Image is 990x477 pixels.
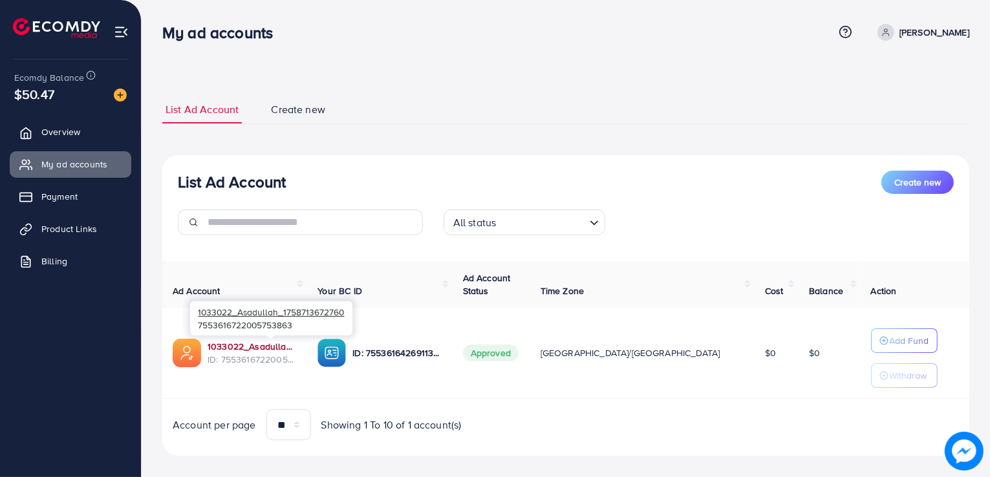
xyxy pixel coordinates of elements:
a: Overview [10,119,131,145]
span: Product Links [41,222,97,235]
img: menu [114,25,129,39]
h3: List Ad Account [178,173,286,191]
span: Payment [41,190,78,203]
span: Time Zone [541,284,584,297]
a: Payment [10,184,131,209]
a: Product Links [10,216,131,242]
h3: My ad accounts [162,23,283,42]
span: $0 [809,346,820,359]
button: Create new [881,171,954,194]
span: List Ad Account [166,102,239,117]
div: 7553616722005753863 [190,301,352,335]
span: Overview [41,125,80,138]
a: My ad accounts [10,151,131,177]
p: [PERSON_NAME] [899,25,969,40]
span: [GEOGRAPHIC_DATA]/[GEOGRAPHIC_DATA] [541,346,720,359]
span: Ad Account Status [463,271,511,297]
img: ic-ads-acc.e4c84228.svg [173,339,201,367]
span: Action [871,284,897,297]
p: Withdraw [890,368,927,383]
span: All status [451,213,499,232]
span: $0 [765,346,776,359]
p: Add Fund [890,333,929,348]
span: Cost [765,284,784,297]
button: Add Fund [871,328,938,353]
span: Account per page [173,418,256,432]
span: 1033022_Asadullah_1758713672760 [198,306,344,318]
button: Withdraw [871,363,938,388]
a: 1033022_Asadullah_1758713672760 [208,340,297,353]
input: Search for option [500,211,584,232]
img: logo [13,18,100,38]
span: Ad Account [173,284,221,297]
span: Showing 1 To 10 of 1 account(s) [321,418,462,432]
span: Ecomdy Balance [14,71,84,84]
a: Billing [10,248,131,274]
span: Create new [271,102,325,117]
span: ID: 7553616722005753863 [208,353,297,366]
img: image [114,89,127,101]
span: Approved [463,344,519,361]
p: ID: 7553616426911399943 [352,345,442,361]
div: Search for option [444,209,605,235]
span: Create new [894,176,941,189]
span: Balance [809,284,843,297]
span: $50.47 [14,85,54,103]
span: Billing [41,255,67,268]
span: Your BC ID [317,284,362,297]
img: ic-ba-acc.ded83a64.svg [317,339,346,367]
img: image [945,432,984,471]
a: [PERSON_NAME] [872,24,969,41]
span: My ad accounts [41,158,107,171]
